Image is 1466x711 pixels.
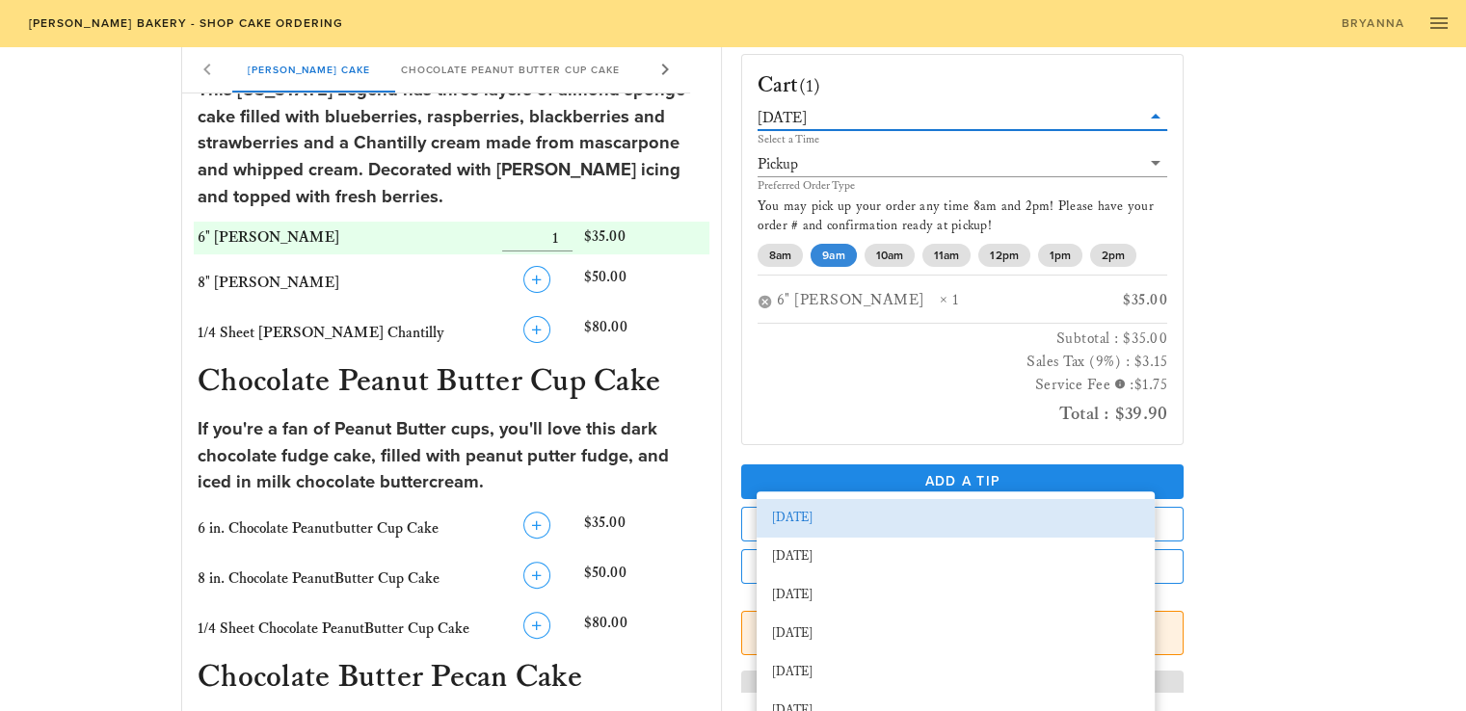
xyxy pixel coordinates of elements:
button: Add a Note [741,507,1185,541]
div: Preferred Order Type [758,180,1168,192]
span: $1.75 [1134,376,1168,394]
p: You may pick up your order any time 8am and 2pm! Please have your order # and confirmation ready ... [758,197,1168,236]
div: $80.00 [580,608,709,650]
span: 12pm [990,244,1018,267]
div: Chocolate Butter Pecan Cake [634,46,851,92]
div: 6" [PERSON_NAME] [777,291,940,311]
span: Add a Tip [757,473,1169,489]
h3: Cart [758,70,821,101]
span: 6" [PERSON_NAME] [198,228,339,247]
h3: Chocolate Butter Pecan Cake [194,658,709,700]
a: [PERSON_NAME] Bakery - Shop Cake Ordering [15,10,356,37]
div: [DATE] [772,511,1139,526]
span: 8am [769,244,791,267]
button: Add a Tip [741,464,1185,499]
div: $35.00 [580,222,709,254]
div: $50.00 [580,558,709,600]
span: 11am [934,244,959,267]
h2: Total : $39.90 [758,398,1168,429]
span: (1) [799,74,821,97]
div: [PERSON_NAME] Cake [232,46,386,92]
div: [DATE] [758,110,807,127]
h3: Subtotal : $35.00 [758,328,1168,351]
span: 8 in. Chocolate PeanutButter Cup Cake [198,569,440,588]
a: Bryanna [1329,10,1416,37]
span: 8" [PERSON_NAME] [198,274,339,292]
div: × 1 [940,291,1070,311]
span: 1/4 Sheet Chocolate PeanutButter Cup Cake [198,619,469,638]
div: [DATE] [758,105,1168,130]
div: Select a Time [758,134,1168,145]
div: Pickup [758,156,798,173]
div: $35.00 [580,508,709,550]
span: 10am [875,244,902,267]
div: [DATE] [772,549,1139,565]
button: Make this a Gift [741,549,1185,584]
span: [PERSON_NAME] Bakery - Shop Cake Ordering [27,16,343,30]
span: 1pm [1049,244,1070,267]
span: Bryanna [1341,16,1404,30]
div: Pickup [758,151,1168,176]
div: $80.00 [580,312,709,355]
div: This [US_STATE] Legend has three layers of almond sponge cake filled with blueberries, raspberrie... [198,77,706,210]
div: If you're a fan of Peanut Butter cups, you'll love this dark chocolate fudge cake, filled with pe... [198,416,706,496]
div: Chocolate Peanut Butter Cup Cake [386,46,635,92]
div: [DATE] [772,626,1139,642]
h3: Service Fee : [758,374,1168,398]
div: $50.00 [580,262,709,304]
div: [DATE] [772,588,1139,603]
span: 2pm [1102,244,1125,267]
div: $35.00 [1070,291,1167,311]
span: 6 in. Chocolate Peanutbutter Cup Cake [198,519,439,538]
span: 1/4 Sheet [PERSON_NAME] Chantilly [198,324,444,342]
h3: Sales Tax (9%) : $3.15 [758,351,1168,374]
span: 9am [822,244,844,267]
div: [DATE] [772,665,1139,680]
h3: Chocolate Peanut Butter Cup Cake [194,362,709,405]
